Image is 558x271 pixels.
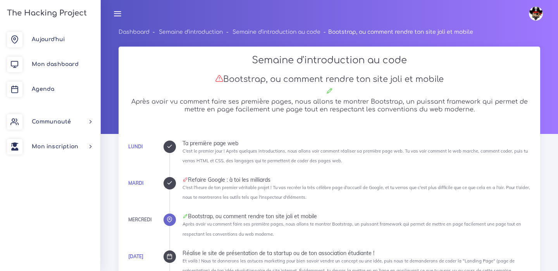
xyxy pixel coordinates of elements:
[32,61,79,67] span: Mon dashboard
[127,55,532,66] h2: Semaine d'introduction au code
[529,7,543,21] img: avatar
[32,119,71,125] span: Communauté
[119,29,150,35] a: Dashboard
[183,148,528,163] small: C'est le premier jour ! Après quelques introductions, nous allons voir comment réaliser sa premiè...
[183,141,532,146] div: Ta première page web
[183,177,532,182] div: Refaire Google : à toi les milliards
[32,86,54,92] span: Agenda
[127,98,532,113] h5: Après avoir vu comment faire ses première pages, nous allons te montrer Bootstrap, un puissant fr...
[183,214,532,219] div: Bootstrap, ou comment rendre ton site joli et mobile
[128,180,143,186] a: Mardi
[128,215,152,224] div: Mercredi
[32,36,65,42] span: Aujourd'hui
[183,185,530,200] small: C'est l'heure de ton premier véritable projet ! Tu vas recréer la très célèbre page d'accueil de ...
[232,29,320,35] a: Semaine d'introduction au code
[128,254,143,259] a: [DATE]
[5,9,87,17] h3: The Hacking Project
[32,144,78,149] span: Mon inscription
[127,74,532,84] h3: Bootstrap, ou comment rendre ton site joli et mobile
[183,221,521,236] small: Après avoir vu comment faire ses première pages, nous allons te montrer Bootstrap, un puissant fr...
[159,29,223,35] a: Semaine d'introduction
[128,144,143,149] a: Lundi
[320,27,473,37] li: Bootstrap, ou comment rendre ton site joli et mobile
[183,250,532,256] div: Réalise le site de présentation de ta startup ou de ton association étudiante !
